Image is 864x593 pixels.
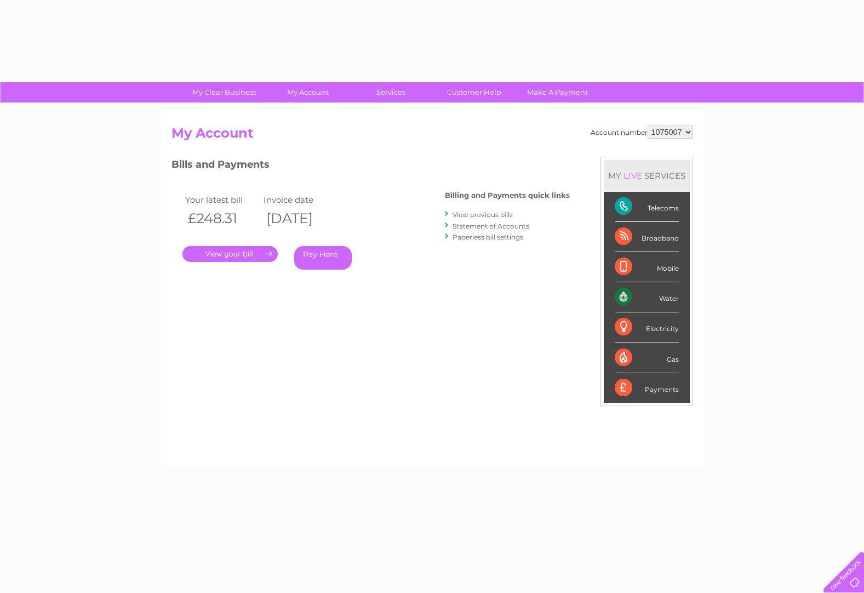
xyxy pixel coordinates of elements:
[621,170,644,181] div: LIVE
[591,126,693,139] div: Account number
[171,126,693,146] h2: My Account
[512,82,603,102] a: Make A Payment
[445,191,570,199] h4: Billing and Payments quick links
[453,210,513,219] a: View previous bills
[453,233,523,241] a: Paperless bill settings
[615,373,679,403] div: Payments
[262,82,353,102] a: My Account
[615,252,679,282] div: Mobile
[615,222,679,252] div: Broadband
[294,246,352,270] a: Pay Here
[171,157,570,176] h3: Bills and Payments
[453,222,529,230] a: Statement of Accounts
[182,192,261,207] td: Your latest bill
[604,160,690,191] div: MY SERVICES
[429,82,519,102] a: Customer Help
[261,207,340,230] th: [DATE]
[182,207,261,230] th: £248.31
[179,82,270,102] a: My Clear Business
[615,282,679,312] div: Water
[346,82,436,102] a: Services
[615,192,679,222] div: Telecoms
[182,246,278,262] a: .
[615,343,679,373] div: Gas
[261,192,340,207] td: Invoice date
[615,312,679,343] div: Electricity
